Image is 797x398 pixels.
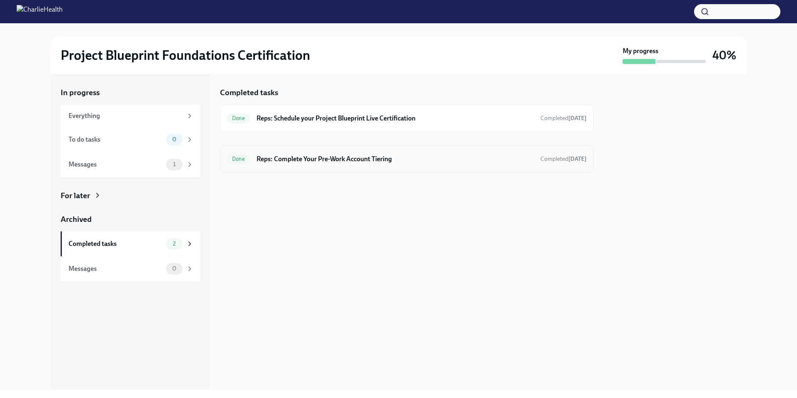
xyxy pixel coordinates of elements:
[227,152,587,166] a: DoneReps: Complete Your Pre-Work Account TieringCompleted[DATE]
[167,136,181,142] span: 0
[257,155,534,164] h6: Reps: Complete Your Pre-Work Account Tiering
[540,115,587,122] span: Completed
[257,114,534,123] h6: Reps: Schedule your Project Blueprint Live Certification
[68,160,163,169] div: Messages
[227,115,250,121] span: Done
[61,214,200,225] a: Archived
[17,5,63,18] img: CharlieHealth
[540,114,587,122] span: August 21st, 2025 10:17
[167,265,181,272] span: 0
[68,239,163,248] div: Completed tasks
[61,127,200,152] a: To do tasks0
[61,87,200,98] a: In progress
[61,105,200,127] a: Everything
[623,47,658,56] strong: My progress
[61,231,200,256] a: Completed tasks2
[220,87,278,98] h5: Completed tasks
[61,190,90,201] div: For later
[568,155,587,162] strong: [DATE]
[227,112,587,125] a: DoneReps: Schedule your Project Blueprint Live CertificationCompleted[DATE]
[61,256,200,281] a: Messages0
[61,190,200,201] a: For later
[227,156,250,162] span: Done
[68,264,163,273] div: Messages
[61,152,200,177] a: Messages1
[61,47,310,64] h2: Project Blueprint Foundations Certification
[540,155,587,162] span: Completed
[540,155,587,163] span: August 21st, 2025 10:19
[68,111,183,120] div: Everything
[568,115,587,122] strong: [DATE]
[68,135,163,144] div: To do tasks
[168,241,181,247] span: 2
[168,161,181,167] span: 1
[712,48,736,63] h3: 40%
